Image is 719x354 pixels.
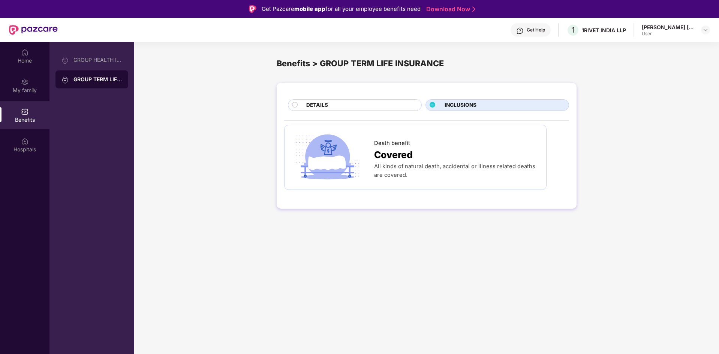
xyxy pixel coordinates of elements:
[21,137,28,145] img: svg+xml;base64,PHN2ZyBpZD0iSG9zcGl0YWxzIiB4bWxucz0iaHR0cDovL3d3dy53My5vcmcvMjAwMC9zdmciIHdpZHRoPS...
[61,57,69,64] img: svg+xml;base64,PHN2ZyB3aWR0aD0iMjAiIGhlaWdodD0iMjAiIHZpZXdCb3g9IjAgMCAyMCAyMCIgZmlsbD0ibm9uZSIgeG...
[249,5,256,13] img: Logo
[21,108,28,115] img: svg+xml;base64,PHN2ZyBpZD0iQmVuZWZpdHMiIHhtbG5zPSJodHRwOi8vd3d3LnczLm9yZy8yMDAwL3N2ZyIgd2lkdGg9Ij...
[262,4,421,13] div: Get Pazcare for all your employee benefits need
[292,133,363,182] img: icon
[73,76,122,83] div: GROUP TERM LIFE INSURANCE
[21,78,28,86] img: svg+xml;base64,PHN2ZyB3aWR0aD0iMjAiIGhlaWdodD0iMjAiIHZpZXdCb3g9IjAgMCAyMCAyMCIgZmlsbD0ibm9uZSIgeG...
[374,139,410,148] span: Death benefit
[374,148,413,162] span: Covered
[527,27,545,33] div: Get Help
[516,27,524,34] img: svg+xml;base64,PHN2ZyBpZD0iSGVscC0zMngzMiIgeG1sbnM9Imh0dHA6Ly93d3cudzMub3JnLzIwMDAvc3ZnIiB3aWR0aD...
[426,5,473,13] a: Download Now
[277,57,577,70] div: Benefits > GROUP TERM LIFE INSURANCE
[703,27,709,33] img: svg+xml;base64,PHN2ZyBpZD0iRHJvcGRvd24tMzJ4MzIiIHhtbG5zPSJodHRwOi8vd3d3LnczLm9yZy8yMDAwL3N2ZyIgd2...
[642,24,694,31] div: [PERSON_NAME] [PERSON_NAME]
[294,5,325,12] strong: mobile app
[374,163,535,178] span: All kinds of natural death, accidental or illness related deaths are covered.
[445,101,476,109] span: INCLUSIONS
[572,25,575,34] span: 1
[472,5,475,13] img: Stroke
[582,27,626,34] div: 1RIVET INDIA LLP
[306,101,328,109] span: DETAILS
[21,49,28,56] img: svg+xml;base64,PHN2ZyBpZD0iSG9tZSIgeG1sbnM9Imh0dHA6Ly93d3cudzMub3JnLzIwMDAvc3ZnIiB3aWR0aD0iMjAiIG...
[9,25,58,35] img: New Pazcare Logo
[61,76,69,84] img: svg+xml;base64,PHN2ZyB3aWR0aD0iMjAiIGhlaWdodD0iMjAiIHZpZXdCb3g9IjAgMCAyMCAyMCIgZmlsbD0ibm9uZSIgeG...
[642,31,694,37] div: User
[73,57,122,63] div: GROUP HEALTH INSURANCE25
